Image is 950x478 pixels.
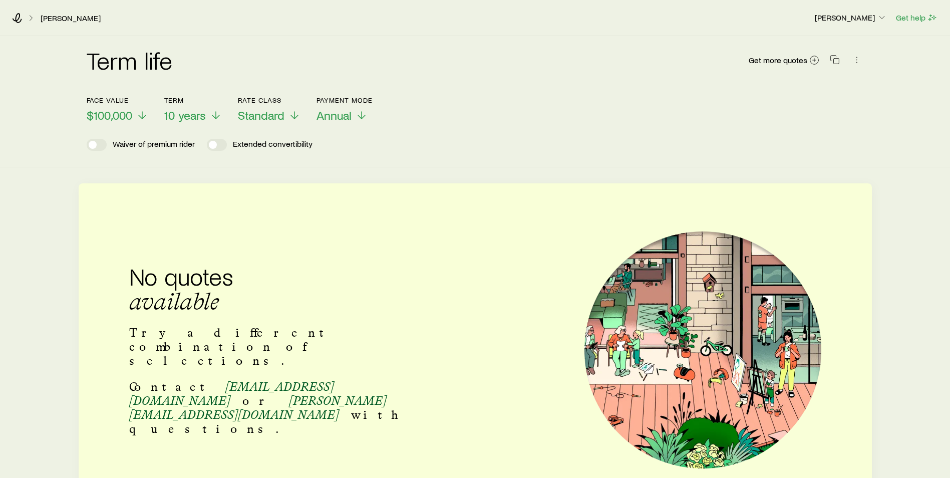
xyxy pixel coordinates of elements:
span: Annual [316,108,352,122]
button: Face value$100,000 [87,96,148,123]
p: Extended convertibility [233,139,312,151]
span: [EMAIL_ADDRESS][DOMAIN_NAME] [129,379,334,408]
p: [PERSON_NAME] [815,13,887,23]
h2: No quotes [129,264,417,314]
p: Rate Class [238,96,300,104]
span: Get more quotes [749,56,807,64]
p: Waiver of premium rider [113,139,195,151]
p: Try a different combination of selections. [129,326,417,368]
img: Illustration of a family at home. [584,231,821,468]
p: Face value [87,96,148,104]
p: Term [164,96,222,104]
button: Term10 years [164,96,222,123]
button: Payment ModeAnnual [316,96,373,123]
button: [PERSON_NAME] [814,12,887,24]
p: Payment Mode [316,96,373,104]
a: [PERSON_NAME] [40,14,101,23]
span: 10 years [164,108,206,122]
span: $100,000 [87,108,132,122]
button: Rate ClassStandard [238,96,300,123]
span: [PERSON_NAME][EMAIL_ADDRESS][DOMAIN_NAME] [129,393,387,422]
a: Get more quotes [748,55,820,66]
span: available [129,287,220,316]
button: Get help [895,12,938,24]
h2: Term life [87,48,173,72]
span: Standard [238,108,284,122]
p: Contact or with questions. [129,380,417,436]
